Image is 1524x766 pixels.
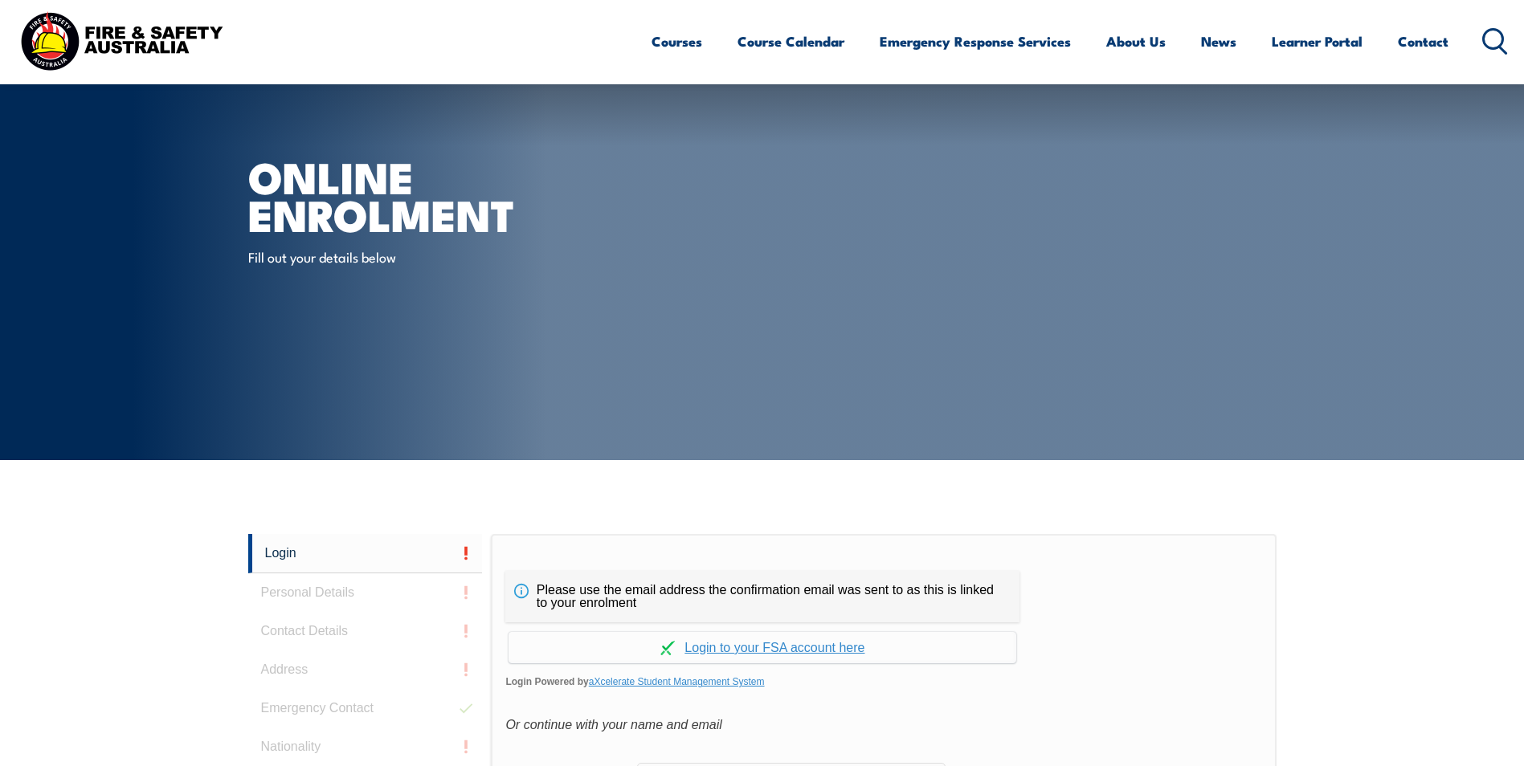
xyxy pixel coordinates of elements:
a: About Us [1106,20,1166,63]
span: Login Powered by [505,670,1261,694]
a: Courses [652,20,702,63]
div: Please use the email address the confirmation email was sent to as this is linked to your enrolment [505,571,1019,622]
h1: Online Enrolment [248,157,645,232]
img: Log in withaxcelerate [660,641,675,655]
a: Course Calendar [737,20,844,63]
p: Fill out your details below [248,247,541,266]
a: Login [248,534,483,573]
a: Contact [1398,20,1448,63]
a: Emergency Response Services [880,20,1071,63]
a: News [1201,20,1236,63]
a: Learner Portal [1272,20,1363,63]
div: Or continue with your name and email [505,713,1261,737]
a: aXcelerate Student Management System [589,676,765,687]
